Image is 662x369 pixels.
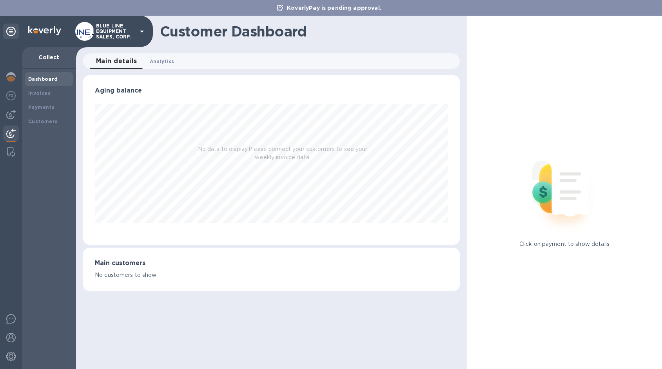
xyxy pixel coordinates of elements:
[95,271,448,279] p: No customers to show
[96,56,137,67] span: Main details
[95,260,448,267] h3: Main customers
[28,90,51,96] b: Invoices
[28,53,70,61] p: Collect
[3,24,19,39] div: Unpin categories
[96,23,135,40] p: BLUE LINE EQUIPMENT SALES, CORP.
[28,104,54,110] b: Payments
[28,76,58,82] b: Dashboard
[283,4,385,12] p: KoverlyPay is pending approval.
[28,118,58,124] b: Customers
[150,57,174,65] span: Analytics
[6,91,16,100] img: Foreign exchange
[95,87,448,95] h3: Aging balance
[28,26,61,35] img: Logo
[160,23,454,40] h1: Customer Dashboard
[519,240,609,248] p: Click on payment to show details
